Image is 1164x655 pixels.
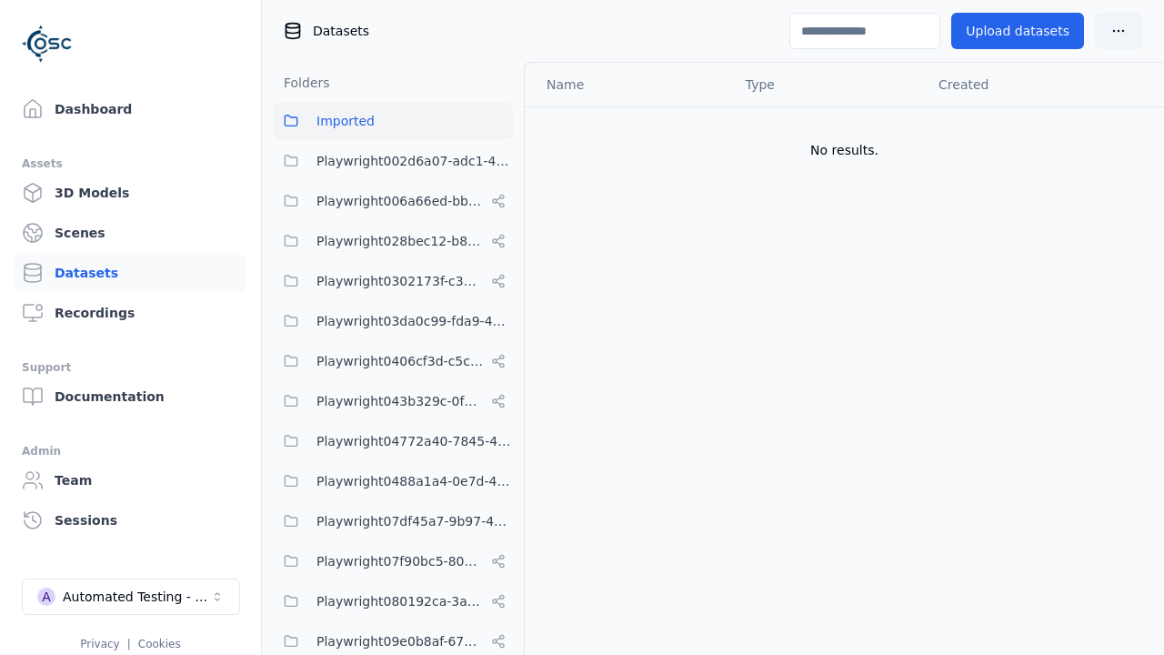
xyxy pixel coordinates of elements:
[273,74,330,92] h3: Folders
[273,143,513,179] button: Playwright002d6a07-adc1-4c24-b05e-c31b39d5c727
[316,630,484,652] span: Playwright09e0b8af-6797-487c-9a58-df45af994400
[924,63,1135,106] th: Created
[313,22,369,40] span: Datasets
[273,103,513,139] button: Imported
[15,175,246,211] a: 3D Models
[316,190,484,212] span: Playwright006a66ed-bbfa-4b84-a6f2-8b03960da6f1
[15,91,246,127] a: Dashboard
[138,638,181,650] a: Cookies
[37,588,55,606] div: A
[316,230,484,252] span: Playwright028bec12-b853-4041-8716-f34111cdbd0b
[731,63,924,106] th: Type
[15,462,246,499] a: Team
[525,106,1164,194] td: No results.
[273,543,513,579] button: Playwright07f90bc5-80d1-4d58-862e-051c9f56b799
[951,13,1084,49] button: Upload datasets
[80,638,119,650] a: Privacy
[316,430,513,452] span: Playwright04772a40-7845-40f2-bf94-f85d29927f9d
[15,215,246,251] a: Scenes
[316,390,484,412] span: Playwright043b329c-0fea-4eef-a1dd-c1b85d96f68d
[273,463,513,499] button: Playwright0488a1a4-0e7d-4299-bdea-dd156cc484d6
[22,440,239,462] div: Admin
[127,638,131,650] span: |
[316,550,484,572] span: Playwright07f90bc5-80d1-4d58-862e-051c9f56b799
[15,255,246,291] a: Datasets
[273,183,513,219] button: Playwright006a66ed-bbfa-4b84-a6f2-8b03960da6f1
[316,590,484,612] span: Playwright080192ca-3ab8-4170-8689-2c2dffafb10d
[22,579,240,615] button: Select a workspace
[15,378,246,415] a: Documentation
[273,583,513,620] button: Playwright080192ca-3ab8-4170-8689-2c2dffafb10d
[316,350,484,372] span: Playwright0406cf3d-c5c6-4809-a891-d4d7aaf60441
[273,263,513,299] button: Playwright0302173f-c313-40eb-a2c1-2f14b0f3806f
[15,502,246,539] a: Sessions
[525,63,731,106] th: Name
[273,423,513,459] button: Playwright04772a40-7845-40f2-bf94-f85d29927f9d
[22,153,239,175] div: Assets
[316,510,513,532] span: Playwright07df45a7-9b97-4519-9260-365d86e9bcdb
[316,110,375,132] span: Imported
[316,470,513,492] span: Playwright0488a1a4-0e7d-4299-bdea-dd156cc484d6
[316,310,513,332] span: Playwright03da0c99-fda9-4a9e-aae8-21aa8e1fe531
[273,223,513,259] button: Playwright028bec12-b853-4041-8716-f34111cdbd0b
[15,295,246,331] a: Recordings
[273,343,513,379] button: Playwright0406cf3d-c5c6-4809-a891-d4d7aaf60441
[22,357,239,378] div: Support
[316,270,484,292] span: Playwright0302173f-c313-40eb-a2c1-2f14b0f3806f
[316,150,513,172] span: Playwright002d6a07-adc1-4c24-b05e-c31b39d5c727
[273,303,513,339] button: Playwright03da0c99-fda9-4a9e-aae8-21aa8e1fe531
[63,588,210,606] div: Automated Testing - Playwright
[273,503,513,539] button: Playwright07df45a7-9b97-4519-9260-365d86e9bcdb
[273,383,513,419] button: Playwright043b329c-0fea-4eef-a1dd-c1b85d96f68d
[22,18,73,69] img: Logo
